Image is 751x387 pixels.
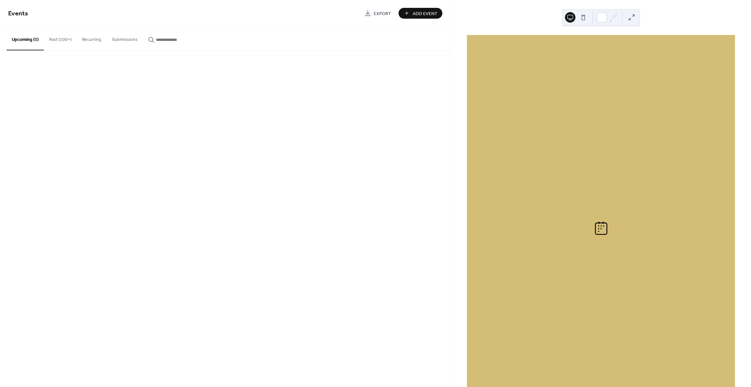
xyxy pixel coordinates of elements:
[77,26,107,50] button: Recurring
[7,26,44,50] button: Upcoming (1)
[44,26,77,50] button: Past (100+)
[8,7,28,20] span: Events
[413,10,437,17] span: Add Event
[360,8,396,19] a: Export
[399,8,442,19] button: Add Event
[107,26,143,50] button: Submissions
[374,10,391,17] span: Export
